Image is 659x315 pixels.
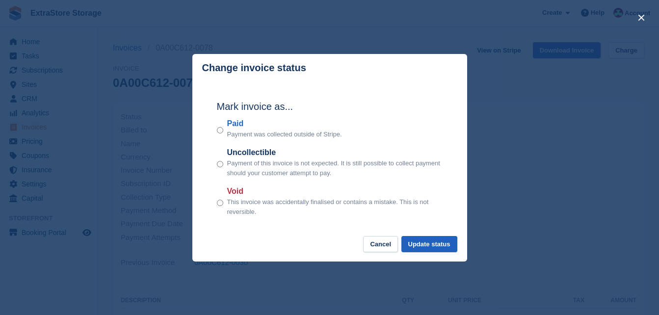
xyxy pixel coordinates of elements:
p: Payment was collected outside of Stripe. [227,130,342,139]
h2: Mark invoice as... [217,99,443,114]
p: Payment of this invoice is not expected. It is still possible to collect payment should your cust... [227,158,443,178]
p: This invoice was accidentally finalised or contains a mistake. This is not reversible. [227,197,443,216]
label: Uncollectible [227,147,443,158]
button: Cancel [363,236,398,252]
button: Update status [401,236,457,252]
button: close [633,10,649,26]
p: Change invoice status [202,62,306,74]
label: Void [227,185,443,197]
label: Paid [227,118,342,130]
